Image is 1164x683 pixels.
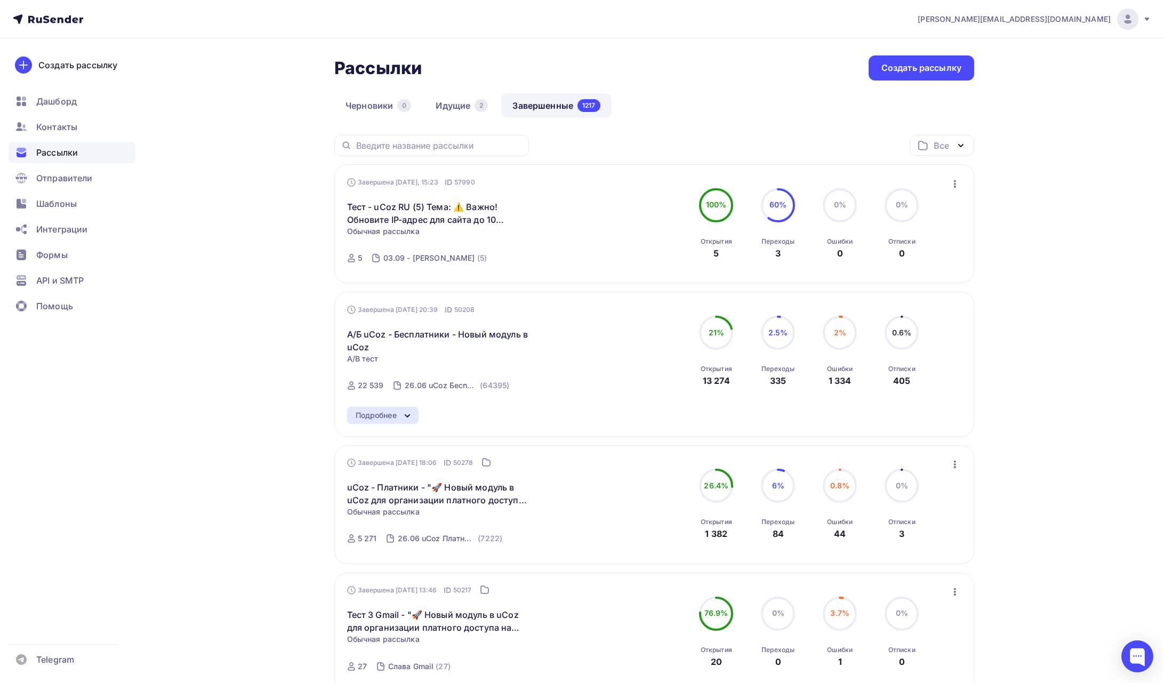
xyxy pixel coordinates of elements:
span: [PERSON_NAME][EMAIL_ADDRESS][DOMAIN_NAME] [918,14,1111,25]
div: 5 [358,253,362,263]
div: Отписки [888,365,916,373]
span: 21% [709,328,724,337]
span: 57990 [454,177,475,188]
div: (27) [436,661,451,672]
div: 0 [397,99,411,112]
div: Переходы [761,237,794,246]
div: (7222) [478,533,502,544]
a: А/Б uCoz - Бесплатники - Новый модуль в uCoz [347,328,530,353]
span: Отправители [36,172,93,184]
a: 26.06 uCoz Платники (7222) [397,530,503,547]
div: Создать рассылку [38,59,117,71]
div: 1217 [577,99,600,112]
h2: Рассылки [334,58,422,79]
span: 0% [896,481,908,490]
a: [PERSON_NAME][EMAIL_ADDRESS][DOMAIN_NAME] [918,9,1151,30]
span: 0% [834,200,846,209]
a: Контакты [9,116,135,138]
span: 3.7% [830,608,849,617]
div: 27 [358,661,367,672]
div: Переходы [761,646,794,654]
div: 2 [475,99,488,112]
span: 100% [706,200,727,209]
span: Контакты [36,120,77,133]
div: Ошибки [827,365,853,373]
a: Тест 3 Gmail - "🚀 Новый модуль в uCoz для организации платного доступа на сайте" [347,608,530,634]
div: Завершена [DATE] 18:06 [347,457,473,468]
span: API и SMTP [36,274,84,287]
button: Все [910,135,974,156]
div: 1 [838,655,842,668]
div: Завершена [DATE] 20:39 [347,304,475,315]
span: ID [445,177,452,188]
span: 0.6% [892,328,912,337]
div: Отписки [888,237,916,246]
div: 405 [893,374,910,387]
div: Отписки [888,646,916,654]
div: 03.09 - [PERSON_NAME] [383,253,475,263]
span: 76.9% [704,608,728,617]
a: uCoz - Платники - "🚀 Новый модуль в uCoz для организации платного доступа на сайте" [347,481,530,507]
a: Идущие2 [424,93,499,118]
span: ID [445,304,452,315]
div: Открытия [701,646,732,654]
div: Завершена [DATE], 15:23 [347,177,475,188]
div: 0 [899,655,905,668]
span: A/B тест [347,353,379,364]
a: Слава Gmail (27) [387,658,452,675]
span: Интеграции [36,223,87,236]
a: Формы [9,244,135,266]
div: Слава Gmail [388,661,434,672]
a: Рассылки [9,142,135,163]
span: Дашборд [36,95,77,108]
div: 335 [770,374,786,387]
div: Переходы [761,365,794,373]
span: ID [444,585,451,596]
div: Все [934,139,949,152]
div: Завершена [DATE] 13:46 [347,585,472,596]
span: 0% [772,608,784,617]
span: 2.5% [768,328,788,337]
div: Подробнее [356,409,397,422]
div: 0 [899,247,905,260]
a: Тест - uCoz RU (5) Тема: ⚠️ Важно! Обновите IP-адрес для сайта до 10 сентября [347,200,530,226]
a: 26.06 uCoz Бесплатники (все кто открывал за 23-24 год + с регистрацией в 25 году + отвалы платник... [404,377,510,394]
div: Открытия [701,518,732,526]
a: Черновики0 [334,93,422,118]
div: 26.06 uCoz Платники [398,533,476,544]
div: Создать рассылку [881,62,961,74]
a: Отправители [9,167,135,189]
span: Обычная рассылка [347,226,420,237]
div: Отписки [888,518,916,526]
div: Открытия [701,365,732,373]
span: Формы [36,248,68,261]
div: 44 [834,527,846,540]
div: 3 [899,527,904,540]
div: 13 274 [703,374,730,387]
div: 26.06 uCoz Бесплатники (все кто открывал за 23-24 год + с регистрацией в 25 году + отвалы платник... [405,380,478,391]
div: 5 271 [358,533,377,544]
div: 0 [775,655,781,668]
span: 0.8% [830,481,850,490]
input: Введите название рассылки [356,140,523,151]
div: 20 [711,655,722,668]
span: Обычная рассылка [347,507,420,517]
span: 26.4% [704,481,728,490]
div: Открытия [701,237,732,246]
span: Telegram [36,653,74,666]
span: 2% [834,328,846,337]
span: Помощь [36,300,73,312]
div: Ошибки [827,646,853,654]
span: 60% [769,200,786,209]
div: (64395) [480,380,509,391]
span: Шаблоны [36,197,77,210]
div: 5 [713,247,719,260]
span: 0% [896,608,908,617]
div: 3 [775,247,781,260]
div: Ошибки [827,518,853,526]
span: 6% [772,481,784,490]
div: (5) [477,253,487,263]
span: 50208 [454,304,475,315]
div: 1 382 [705,527,727,540]
a: Завершенные1217 [501,93,611,118]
